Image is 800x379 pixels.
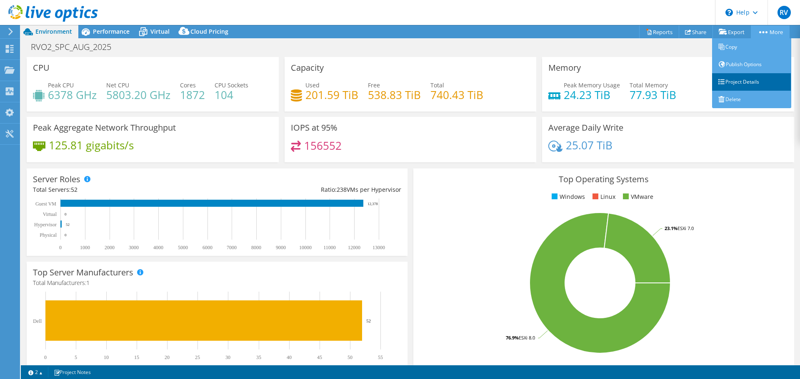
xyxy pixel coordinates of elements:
[48,90,97,99] h4: 6378 GHz
[129,245,139,250] text: 3000
[368,81,380,89] span: Free
[621,192,653,201] li: VMware
[430,90,483,99] h4: 740.43 TiB
[75,354,77,360] text: 5
[33,185,217,194] div: Total Servers:
[33,175,80,184] h3: Server Roles
[225,354,230,360] text: 30
[679,25,713,38] a: Share
[180,90,205,99] h4: 1872
[256,354,261,360] text: 35
[712,73,791,91] a: Project Details
[22,367,48,377] a: 2
[48,367,97,377] a: Project Notes
[348,245,360,250] text: 12000
[65,233,67,237] text: 0
[304,141,342,150] h4: 156552
[227,245,237,250] text: 7000
[590,192,615,201] li: Linux
[106,90,170,99] h4: 5803.20 GHz
[33,123,176,132] h3: Peak Aggregate Network Throughput
[59,245,62,250] text: 0
[378,354,383,360] text: 55
[712,91,791,108] a: Delete
[420,175,788,184] h3: Top Operating Systems
[35,201,56,207] text: Guest VM
[33,268,133,277] h3: Top Server Manufacturers
[564,90,620,99] h4: 24.23 TiB
[712,56,791,73] a: Publish Options
[178,245,188,250] text: 5000
[35,27,72,35] span: Environment
[190,27,228,35] span: Cloud Pricing
[305,90,358,99] h4: 201.59 TiB
[276,245,286,250] text: 9000
[93,27,130,35] span: Performance
[80,245,90,250] text: 1000
[677,225,694,231] tspan: ESXi 7.0
[367,202,378,206] text: 12,378
[48,81,74,89] span: Peak CPU
[299,245,312,250] text: 10000
[566,141,612,150] h4: 25.07 TiB
[153,245,163,250] text: 4000
[71,186,77,193] span: 52
[104,354,109,360] text: 10
[777,6,791,19] span: RV
[202,245,212,250] text: 6000
[639,25,679,38] a: Reports
[49,141,134,150] h4: 125.81 gigabits/s
[519,334,535,341] tspan: ESXi 8.0
[564,81,620,89] span: Peak Memory Usage
[180,81,196,89] span: Cores
[548,63,581,72] h3: Memory
[40,232,57,238] text: Physical
[33,318,42,324] text: Dell
[215,90,248,99] h4: 104
[106,81,129,89] span: Net CPU
[291,63,324,72] h3: Capacity
[712,38,791,56] a: Copy
[251,245,261,250] text: 8000
[150,27,170,35] span: Virtual
[105,245,115,250] text: 2000
[33,63,50,72] h3: CPU
[550,192,585,201] li: Windows
[372,245,385,250] text: 13000
[65,212,67,216] text: 0
[725,9,733,16] svg: \n
[665,225,677,231] tspan: 23.1%
[291,123,337,132] h3: IOPS at 95%
[195,354,200,360] text: 25
[165,354,170,360] text: 20
[430,81,444,89] span: Total
[347,354,352,360] text: 50
[323,245,336,250] text: 11000
[86,279,90,287] span: 1
[134,354,139,360] text: 15
[368,90,421,99] h4: 538.83 TiB
[287,354,292,360] text: 40
[43,211,57,217] text: Virtual
[712,25,751,38] a: Export
[630,90,676,99] h4: 77.93 TiB
[630,81,668,89] span: Total Memory
[548,123,623,132] h3: Average Daily Write
[66,223,70,227] text: 52
[33,278,401,287] h4: Total Manufacturers:
[44,354,47,360] text: 0
[217,185,401,194] div: Ratio: VMs per Hypervisor
[34,222,57,228] text: Hypervisor
[506,334,519,341] tspan: 76.9%
[317,354,322,360] text: 45
[215,81,248,89] span: CPU Sockets
[337,186,347,193] span: 238
[305,81,320,89] span: Used
[27,42,124,52] h1: RVO2_SPC_AUG_2025
[366,318,371,323] text: 52
[751,25,790,38] a: More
